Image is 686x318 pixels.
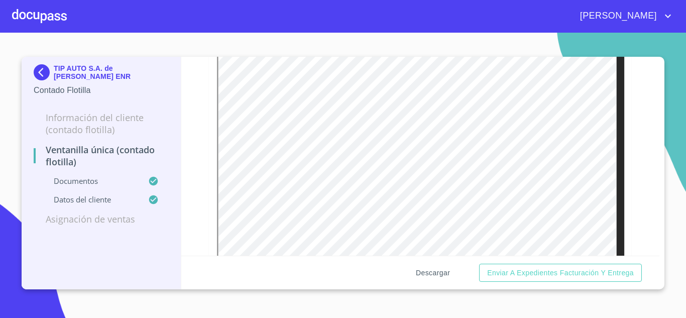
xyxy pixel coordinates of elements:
[34,84,169,96] p: Contado Flotilla
[412,264,454,282] button: Descargar
[217,11,625,281] iframe: Comprobante de Domicilio Empresa
[34,176,148,186] p: Documentos
[573,8,674,24] button: account of current user
[416,267,450,279] span: Descargar
[34,112,169,136] p: Información del Cliente (Contado Flotilla)
[54,64,169,80] p: TIP AUTO S.A. de [PERSON_NAME] ENR
[573,8,662,24] span: [PERSON_NAME]
[479,264,642,282] button: Enviar a Expedientes Facturación y Entrega
[487,267,634,279] span: Enviar a Expedientes Facturación y Entrega
[34,144,169,168] p: Ventanilla Única (Contado Flotilla)
[34,64,169,84] div: TIP AUTO S.A. de [PERSON_NAME] ENR
[34,213,169,225] p: Asignación de Ventas
[34,64,54,80] img: Docupass spot blue
[34,194,148,204] p: Datos del cliente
